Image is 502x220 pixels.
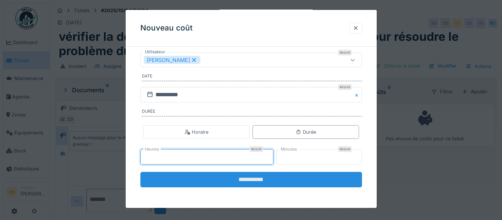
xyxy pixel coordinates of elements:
div: Requis [338,146,352,152]
h3: Nouveau coût [140,24,193,33]
label: Heures [143,146,161,152]
label: Durée [142,108,362,116]
div: Horaire [184,129,208,136]
label: Minutes [279,146,298,152]
label: Utilisateur [143,49,166,55]
button: Close [354,87,362,102]
div: [PERSON_NAME] [144,56,200,64]
div: Durée [295,129,316,136]
div: Requis [338,50,352,55]
div: Requis [250,146,263,152]
label: Date [142,73,362,81]
div: Requis [338,84,352,90]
